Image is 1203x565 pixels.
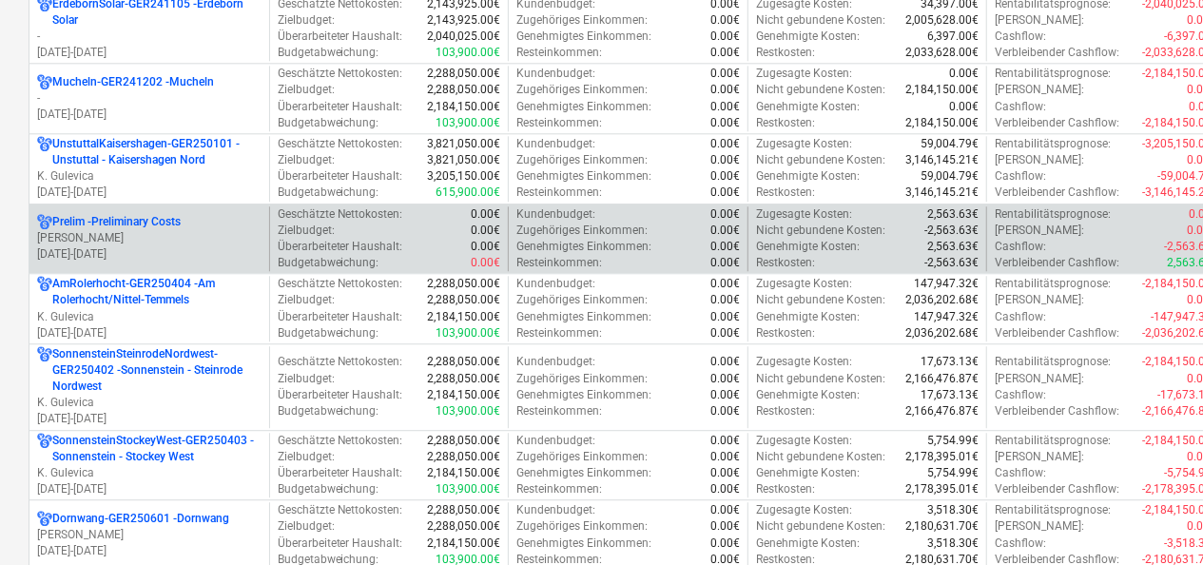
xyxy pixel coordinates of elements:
p: 0.00€ [471,206,500,223]
p: 0.00€ [710,403,740,419]
div: Für das Projekt sind mehrere Währungen aktiviert [37,511,52,527]
p: Zugehöriges Einkommen : [516,82,648,98]
p: Kundenbudget : [516,66,595,82]
p: Zugehöriges Einkommen : [516,292,648,308]
p: 103,900.00€ [436,115,500,131]
p: Überarbeiteter Haushalt : [278,239,403,255]
p: 2,288,050.00€ [427,66,500,82]
p: 17,673.13€ [921,354,979,370]
p: K. Gulevica [37,168,262,185]
p: Überarbeiteter Haushalt : [278,99,403,115]
p: K. Gulevica [37,395,262,411]
p: K. Gulevica [37,309,262,325]
p: Kundenbudget : [516,206,595,223]
p: Genehmigte Kosten : [756,536,860,552]
p: Zugesagte Kosten : [756,354,852,370]
p: Geschätzte Nettokosten : [278,502,403,518]
p: 2,036,202.68€ [905,325,979,341]
p: Zielbudget : [278,449,335,465]
p: Verbleibender Cashflow : [995,325,1119,341]
p: Genehmigte Kosten : [756,309,860,325]
p: 0.00€ [471,255,500,271]
p: Prelim - Preliminary Costs [52,214,181,230]
p: 0.00€ [710,536,740,552]
p: Nicht gebundene Kosten : [756,292,885,308]
p: Budgetabweichung : [278,115,379,131]
p: Cashflow : [995,99,1046,115]
p: Nicht gebundene Kosten : [756,518,885,535]
p: 2,288,050.00€ [427,354,500,370]
p: 2,288,050.00€ [427,82,500,98]
p: Budgetabweichung : [278,325,379,341]
p: Zugehöriges Einkommen : [516,12,648,29]
p: Zielbudget : [278,518,335,535]
p: [DATE] - [DATE] [37,481,262,497]
p: [DATE] - [DATE] [37,45,262,61]
p: SonnensteinSteinrodeNordwest-GER250402 - Sonnenstein - Steinrode Nordwest [52,346,262,395]
p: 2,563.63€ [927,206,979,223]
p: Verbleibender Cashflow : [995,45,1119,61]
p: Kundenbudget : [516,433,595,449]
p: [DATE] - [DATE] [37,411,262,427]
p: Resteinkommen : [516,403,602,419]
p: [DATE] - [DATE] [37,325,262,341]
p: 3,518.30€ [927,502,979,518]
p: Überarbeiteter Haushalt : [278,168,403,185]
p: Nicht gebundene Kosten : [756,449,885,465]
p: 0.00€ [710,82,740,98]
p: Geschätzte Nettokosten : [278,206,403,223]
p: [PERSON_NAME] : [995,152,1084,168]
p: Rentabilitätsprognose : [995,354,1111,370]
p: 0.00€ [710,255,740,271]
p: K. Gulevica [37,465,262,481]
p: Verbleibender Cashflow : [995,255,1119,271]
p: 2,166,476.87€ [905,371,979,387]
p: 6,397.00€ [927,29,979,45]
div: Chat-Widget [1108,474,1203,565]
p: 0.00€ [710,168,740,185]
p: Nicht gebundene Kosten : [756,12,885,29]
p: 3,146,145.21€ [905,152,979,168]
p: 3,146,145.21€ [905,185,979,201]
p: Verbleibender Cashflow : [995,115,1119,131]
p: Zielbudget : [278,223,335,239]
p: Genehmigte Kosten : [756,168,860,185]
p: 2,184,150.00€ [427,387,500,403]
p: Geschätzte Nettokosten : [278,136,403,152]
p: 2,036,202.68€ [905,292,979,308]
p: 2,184,150.00€ [905,115,979,131]
p: Resteinkommen : [516,115,602,131]
p: Kundenbudget : [516,502,595,518]
p: Zugehöriges Einkommen : [516,152,648,168]
p: 0.00€ [471,239,500,255]
p: 2,288,050.00€ [427,292,500,308]
p: [PERSON_NAME] [37,230,262,246]
p: Zielbudget : [278,12,335,29]
p: Zielbudget : [278,371,335,387]
p: 2,288,050.00€ [427,449,500,465]
p: Zielbudget : [278,152,335,168]
p: Genehmigtes Einkommen : [516,309,651,325]
p: Zugesagte Kosten : [756,502,852,518]
p: 103,900.00€ [436,481,500,497]
div: SonnensteinStockeyWest-GER250403 -Sonnenstein - Stockey WestK. Gulevica[DATE]-[DATE] [37,433,262,498]
p: 59,004.79€ [921,168,979,185]
p: Restkosten : [756,185,815,201]
p: 0.00€ [710,354,740,370]
p: 0.00€ [710,371,740,387]
p: Cashflow : [995,387,1046,403]
p: 2,178,395.01€ [905,449,979,465]
p: Zugehöriges Einkommen : [516,223,648,239]
p: AmRolerhocht-GER250404 - Am Rolerhocht/Nittel-Temmels [52,276,262,308]
p: Rentabilitätsprognose : [995,66,1111,82]
p: 3,205,150.00€ [427,168,500,185]
p: Rentabilitätsprognose : [995,433,1111,449]
p: Restkosten : [756,45,815,61]
p: Überarbeiteter Haushalt : [278,29,403,45]
p: 0.00€ [471,223,500,239]
p: 2,184,150.00€ [905,82,979,98]
p: Überarbeiteter Haushalt : [278,465,403,481]
p: Überarbeiteter Haushalt : [278,387,403,403]
p: Zugesagte Kosten : [756,276,852,292]
iframe: Chat Widget [1108,474,1203,565]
